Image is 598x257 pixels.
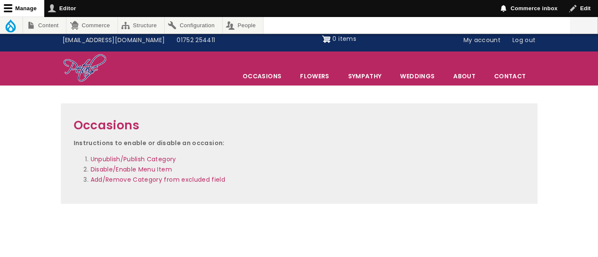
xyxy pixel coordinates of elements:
[165,17,222,34] a: Configuration
[91,175,226,184] a: Add/Remove Category from excluded field
[332,34,356,43] span: 0 items
[91,165,172,174] a: Disable/Enable Menu Item
[458,32,507,49] a: My account
[171,32,221,49] a: 01752 254411
[234,67,290,85] span: Occasions
[57,32,171,49] a: [EMAIL_ADDRESS][DOMAIN_NAME]
[291,67,338,85] a: Flowers
[506,32,541,49] a: Log out
[66,17,117,34] a: Commerce
[339,67,391,85] a: Sympathy
[223,17,263,34] a: People
[91,155,176,163] a: Unpublish/Publish Category
[63,54,107,83] img: Home
[74,116,525,135] h2: Occasions
[118,17,164,34] a: Structure
[322,32,331,46] img: Shopping cart
[74,139,225,147] strong: Instructions to enable or disable an occasion:
[444,67,484,85] a: About
[485,67,535,85] a: Contact
[322,32,356,46] a: Shopping cart 0 items
[391,67,443,85] span: Weddings
[23,17,66,34] a: Content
